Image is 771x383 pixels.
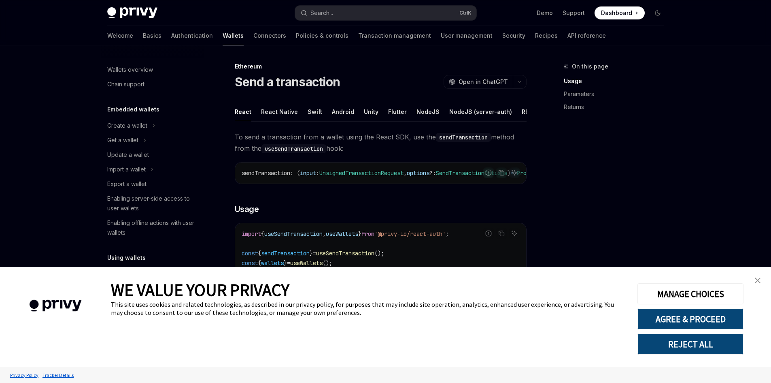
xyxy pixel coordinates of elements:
div: React Native [261,102,298,121]
a: Policies & controls [296,26,348,45]
span: Open in ChatGPT [459,78,508,86]
span: ; [446,230,449,238]
span: : ( [290,169,300,177]
a: Returns [564,101,671,113]
span: input [300,169,316,177]
div: Enabling offline actions with user wallets [107,218,200,238]
a: Authentication [171,26,213,45]
a: Transaction management [358,26,431,45]
a: Recipes [535,26,558,45]
span: useSendTransaction [264,230,323,238]
span: sendTransaction [261,250,310,257]
div: This site uses cookies and related technologies, as described in our privacy policy, for purposes... [111,300,625,317]
span: from [361,230,374,238]
div: Android [332,102,354,121]
button: Toggle Get a wallet section [101,133,204,148]
a: Export a wallet [101,177,204,191]
button: Ask AI [509,228,520,239]
a: Privacy Policy [8,368,40,382]
div: Ethereum [235,62,527,71]
a: Connectors [253,26,286,45]
code: useSendTransaction [261,144,326,153]
button: MANAGE CHOICES [637,283,743,304]
span: (); [323,259,332,267]
span: useWallets [326,230,358,238]
h5: Embedded wallets [107,105,159,114]
button: Copy the contents from the code block [496,167,507,178]
span: import [242,230,261,238]
div: Search... [310,8,333,18]
div: Get a wallet [107,135,138,145]
span: ) [507,169,510,177]
a: Enabling offline actions with user wallets [101,216,204,240]
button: Toggle Import a wallet section [101,162,204,177]
span: sendTransaction [242,169,290,177]
a: User management [441,26,493,45]
span: { [258,250,261,257]
button: Report incorrect code [483,228,494,239]
div: Enabling server-side access to user wallets [107,194,200,213]
h1: Send a transaction [235,75,340,89]
span: On this page [572,62,608,71]
span: { [258,259,261,267]
button: REJECT ALL [637,334,743,355]
span: } [358,230,361,238]
span: const [242,250,258,257]
a: Support [563,9,585,17]
div: Swift [308,102,322,121]
span: Ctrl K [459,10,472,16]
span: } [310,250,313,257]
button: Open search [295,6,476,20]
span: Dashboard [601,9,632,17]
span: wallets [261,259,284,267]
div: Create a wallet [107,121,147,131]
a: Wallets overview [101,62,204,77]
div: React [235,102,251,121]
a: Enabling server-side access to user wallets [101,191,204,216]
span: { [261,230,264,238]
button: Report incorrect code [483,167,494,178]
span: : [316,169,319,177]
a: API reference [567,26,606,45]
span: Usage [235,203,259,215]
div: Import a wallet [107,165,146,174]
div: Update a wallet [107,150,149,160]
div: Flutter [388,102,407,121]
span: = [287,259,290,267]
a: Tracker Details [40,368,76,382]
button: Open in ChatGPT [444,75,513,89]
span: UnsignedTransactionRequest [319,169,404,177]
a: Demo [537,9,553,17]
a: Wallets [223,26,244,45]
span: ?: [429,169,436,177]
a: Chain support [101,77,204,92]
div: REST API [522,102,547,121]
span: (); [374,250,384,257]
div: Export a wallet [107,179,147,189]
span: options [407,169,429,177]
a: Welcome [107,26,133,45]
a: Security [502,26,525,45]
span: To send a transaction from a wallet using the React SDK, use the method from the hook: [235,131,527,154]
div: Unity [364,102,378,121]
img: dark logo [107,7,157,19]
a: Basics [143,26,161,45]
span: useSendTransaction [316,250,374,257]
button: AGREE & PROCEED [637,308,743,330]
div: Wallets overview [107,65,153,75]
a: close banner [750,272,766,289]
button: Toggle dark mode [651,6,664,19]
span: useWallets [290,259,323,267]
span: WE VALUE YOUR PRIVACY [111,279,289,300]
code: sendTransaction [436,133,491,142]
button: Toggle Create a wallet section [101,118,204,133]
button: Copy the contents from the code block [496,228,507,239]
img: company logo [12,288,99,323]
span: , [323,230,326,238]
span: = [313,250,316,257]
a: Usage [564,75,671,88]
div: NodeJS [416,102,440,121]
div: Chain support [107,79,144,89]
span: } [284,259,287,267]
button: Ask AI [509,167,520,178]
